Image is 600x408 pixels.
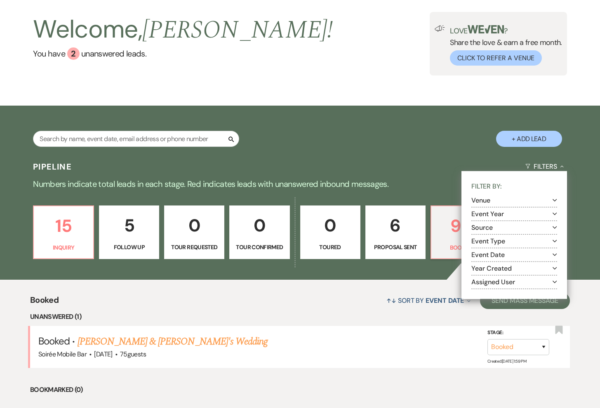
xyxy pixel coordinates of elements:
[471,279,557,285] button: Assigned User
[487,328,549,337] label: Stage:
[386,296,396,305] span: ↑↓
[229,205,289,259] a: 0Tour Confirmed
[33,12,333,47] h2: Welcome,
[450,25,562,35] p: Love ?
[371,212,420,239] p: 6
[33,47,333,60] a: You have 2 unanswered leads.
[450,50,542,66] button: Click to Refer a Venue
[496,131,562,147] button: + Add Lead
[435,25,445,32] img: loud-speaker-illustration.svg
[480,292,570,309] button: Send Mass Message
[39,212,88,240] p: 15
[164,205,224,259] a: 0Tour Requested
[426,296,464,305] span: Event Date
[445,25,562,66] div: Share the love & earn a free month.
[94,350,112,358] span: [DATE]
[30,384,570,395] li: Bookmarked (0)
[33,131,239,147] input: Search by name, event date, email address or phone number
[300,205,360,259] a: 0Toured
[468,25,504,33] img: weven-logo-green.svg
[471,238,557,245] button: Event Type
[306,212,355,239] p: 0
[235,212,284,239] p: 0
[235,243,284,252] p: Tour Confirmed
[471,265,557,272] button: Year Created
[67,47,80,60] div: 2
[431,205,492,259] a: 93Booked
[471,224,557,231] button: Source
[471,197,557,204] button: Venue
[3,177,597,191] p: Numbers indicate total leads in each stage. Red indicates leads with unanswered inbound messages.
[99,205,159,259] a: 5Follow Up
[471,181,557,194] p: Filter By:
[39,243,88,252] p: Inquiry
[120,350,146,358] span: 75 guests
[169,212,219,239] p: 0
[436,212,486,240] p: 93
[365,205,426,259] a: 6Proposal Sent
[471,252,557,258] button: Event Date
[104,243,154,252] p: Follow Up
[30,294,59,311] span: Booked
[487,358,526,364] span: Created: [DATE] 1:59 PM
[38,335,70,347] span: Booked
[371,243,420,252] p: Proposal Sent
[522,156,567,177] button: Filters
[30,311,570,322] li: Unanswered (1)
[104,212,154,239] p: 5
[436,243,486,252] p: Booked
[471,211,557,217] button: Event Year
[38,350,87,358] span: Soirée Mobile Bar
[169,243,219,252] p: Tour Requested
[383,290,474,311] button: Sort By Event Date
[33,161,72,172] h3: Pipeline
[78,334,268,349] a: [PERSON_NAME] & [PERSON_NAME]'s Wedding
[306,243,355,252] p: Toured
[142,11,333,49] span: [PERSON_NAME] !
[33,205,94,259] a: 15Inquiry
